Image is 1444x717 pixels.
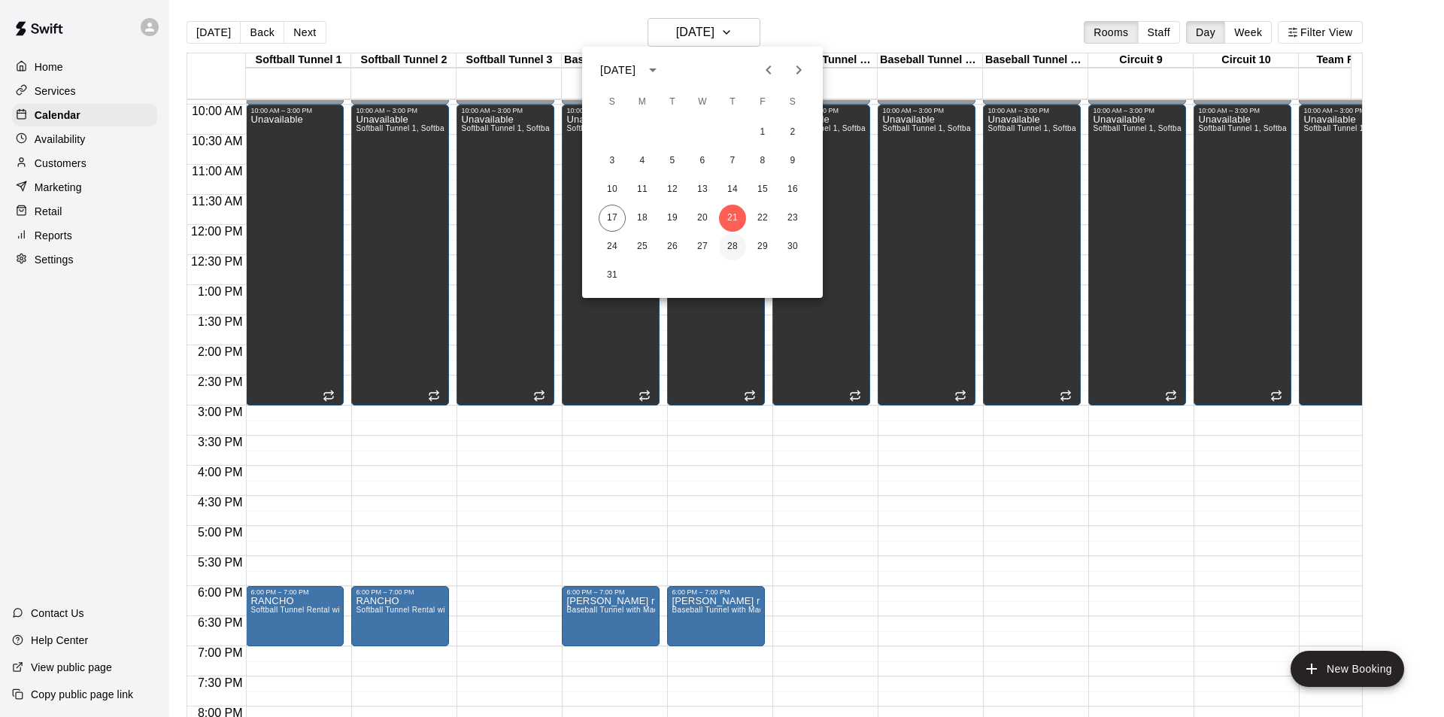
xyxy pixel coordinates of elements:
[719,147,746,175] button: 7
[599,233,626,260] button: 24
[719,205,746,232] button: 21
[749,87,776,117] span: Friday
[779,87,806,117] span: Saturday
[689,233,716,260] button: 27
[659,147,686,175] button: 5
[629,87,656,117] span: Monday
[779,205,806,232] button: 23
[659,233,686,260] button: 26
[719,176,746,203] button: 14
[659,176,686,203] button: 12
[689,205,716,232] button: 20
[599,176,626,203] button: 10
[689,176,716,203] button: 13
[749,119,776,146] button: 1
[640,57,666,83] button: calendar view is open, switch to year view
[779,233,806,260] button: 30
[779,176,806,203] button: 16
[749,233,776,260] button: 29
[749,176,776,203] button: 15
[599,262,626,289] button: 31
[719,87,746,117] span: Thursday
[749,205,776,232] button: 22
[749,147,776,175] button: 8
[689,87,716,117] span: Wednesday
[659,87,686,117] span: Tuesday
[599,147,626,175] button: 3
[659,205,686,232] button: 19
[779,119,806,146] button: 2
[779,147,806,175] button: 9
[599,205,626,232] button: 17
[629,233,656,260] button: 25
[629,147,656,175] button: 4
[689,147,716,175] button: 6
[719,233,746,260] button: 28
[754,55,784,85] button: Previous month
[629,205,656,232] button: 18
[599,87,626,117] span: Sunday
[784,55,814,85] button: Next month
[600,62,636,78] div: [DATE]
[629,176,656,203] button: 11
